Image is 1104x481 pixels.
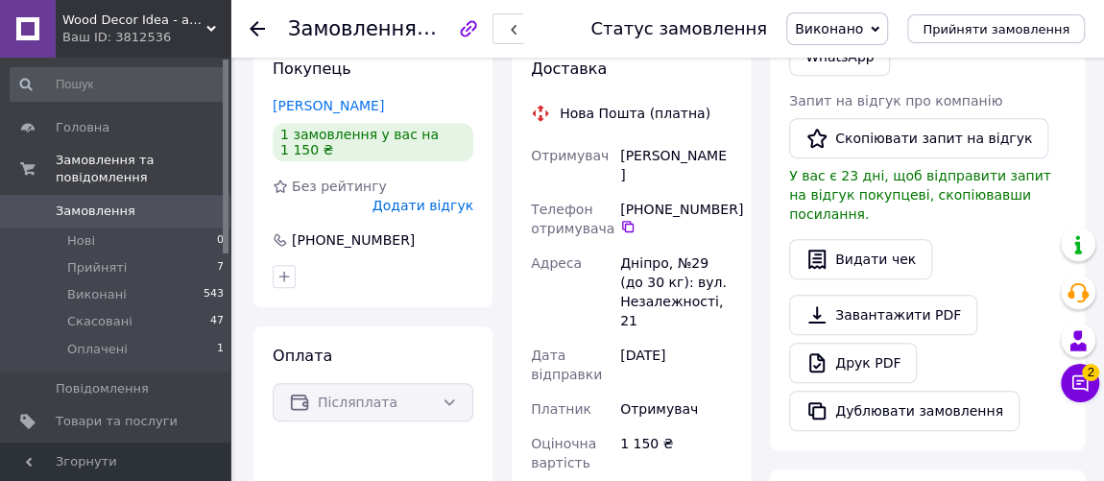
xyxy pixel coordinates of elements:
[531,401,591,417] span: Платник
[67,313,132,330] span: Скасовані
[210,313,224,330] span: 47
[56,413,178,430] span: Товари та послуги
[789,93,1002,108] span: Запит на відгук про компанію
[789,391,1020,431] button: Дублювати замовлення
[67,286,127,303] span: Виконані
[10,67,226,102] input: Пошук
[789,168,1051,222] span: У вас є 23 дні, щоб відправити запит на відгук покупцеві, скопіювавши посилання.
[292,179,387,194] span: Без рейтингу
[1061,364,1099,402] button: Чат з покупцем2
[907,14,1085,43] button: Прийняти замовлення
[531,436,596,470] span: Оціночна вартість
[290,230,417,250] div: [PHONE_NUMBER]
[1082,364,1099,381] span: 2
[62,29,230,46] div: Ваш ID: 3812536
[288,17,417,40] span: Замовлення
[56,203,135,220] span: Замовлення
[531,148,609,163] span: Отримувач
[217,232,224,250] span: 0
[620,200,732,234] div: [PHONE_NUMBER]
[250,19,265,38] div: Повернутися назад
[67,341,128,358] span: Оплачені
[56,119,109,136] span: Головна
[273,60,351,78] span: Покупець
[62,12,206,29] span: Wood Decor Idea - адресні таблички та декор з дерева
[795,21,863,36] span: Виконано
[789,118,1048,158] button: Скопіювати запит на відгук
[372,198,473,213] span: Додати відгук
[555,104,715,123] div: Нова Пошта (платна)
[56,152,230,186] span: Замовлення та повідомлення
[616,426,735,480] div: 1 150 ₴
[67,232,95,250] span: Нові
[217,341,224,358] span: 1
[789,343,917,383] a: Друк PDF
[616,246,735,338] div: Дніпро, №29 (до 30 кг): вул. Незалежності, 21
[616,138,735,192] div: [PERSON_NAME]
[616,392,735,426] div: Отримувач
[56,380,149,397] span: Повідомлення
[217,259,224,277] span: 7
[204,286,224,303] span: 543
[531,348,602,382] span: Дата відправки
[531,255,582,271] span: Адреса
[273,123,473,161] div: 1 замовлення у вас на 1 150 ₴
[789,295,977,335] a: Завантажити PDF
[531,60,607,78] span: Доставка
[789,239,932,279] button: Видати чек
[273,347,332,365] span: Оплата
[273,98,384,113] a: [PERSON_NAME]
[923,22,1069,36] span: Прийняти замовлення
[616,338,735,392] div: [DATE]
[531,202,614,236] span: Телефон отримувача
[590,19,767,38] div: Статус замовлення
[67,259,127,277] span: Прийняті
